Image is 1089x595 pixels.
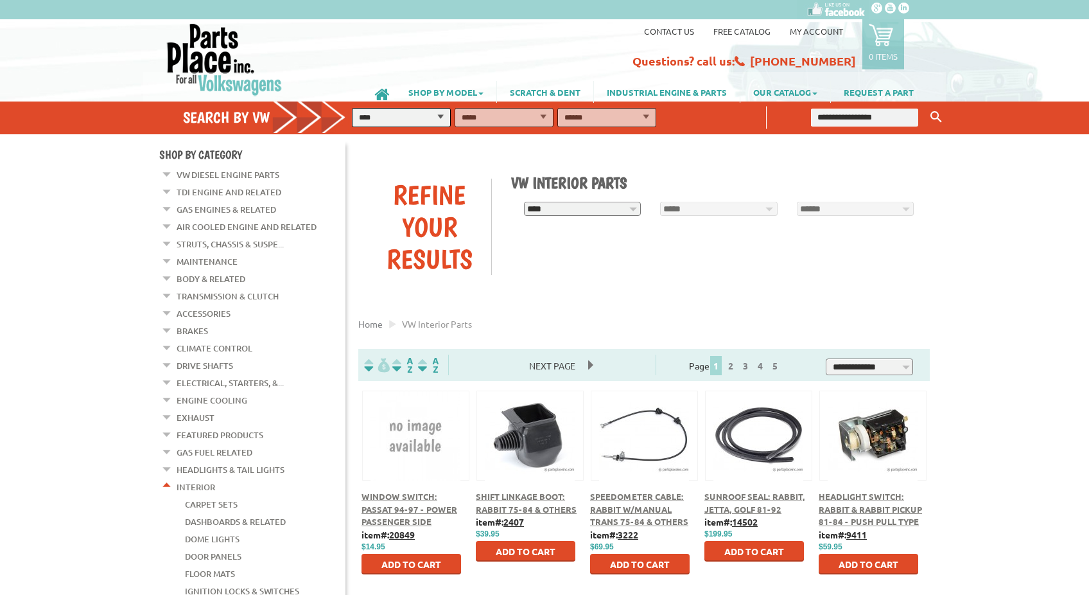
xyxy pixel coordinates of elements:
span: $59.95 [819,542,842,551]
p: 0 items [869,51,898,62]
a: Brakes [177,323,208,339]
span: $14.95 [362,542,385,551]
a: Gas Engines & Related [177,201,276,218]
span: Add to Cart [839,558,898,570]
a: Carpet Sets [185,496,238,513]
a: VW Diesel Engine Parts [177,166,279,183]
a: Door Panels [185,548,241,565]
img: filterpricelow.svg [364,358,390,373]
button: Keyword Search [927,107,946,128]
a: SHOP BY MODEL [396,81,496,103]
a: 3 [740,360,751,371]
b: item#: [819,529,867,540]
a: INDUSTRIAL ENGINE & PARTS [594,81,740,103]
a: Body & Related [177,271,245,287]
span: $69.95 [590,542,614,551]
button: Add to Cart [362,554,461,574]
a: My Account [790,26,843,37]
a: SCRATCH & DENT [497,81,593,103]
a: Exhaust [177,409,214,426]
img: Sort by Headline [390,358,415,373]
span: VW interior parts [402,318,472,330]
b: item#: [362,529,415,540]
button: Add to Cart [590,554,690,574]
b: item#: [476,516,524,528]
span: $199.95 [704,529,732,538]
b: item#: [590,529,638,540]
u: 2407 [503,516,524,528]
a: Featured Products [177,427,263,443]
span: Next Page [516,356,588,375]
a: Sunroof Seal: Rabbit, Jetta, Golf 81-92 [704,491,805,515]
a: 5 [769,360,781,371]
a: Dashboards & Related [185,513,286,530]
a: Transmission & Clutch [177,288,279,305]
img: Sort by Sales Rank [415,358,441,373]
a: Next Page [516,360,588,371]
span: Add to Cart [610,558,670,570]
a: TDI Engine and Related [177,184,281,200]
span: $39.95 [476,529,500,538]
a: 2 [725,360,736,371]
a: Electrical, Starters, &... [177,375,284,391]
a: Floor Mats [185,565,235,582]
a: OUR CATALOG [740,81,830,103]
u: 9411 [846,529,867,540]
b: item#: [704,516,758,528]
u: 14502 [732,516,758,528]
a: Interior [177,479,215,495]
span: 1 [710,356,722,375]
a: Accessories [177,305,231,322]
a: Shift Linkage Boot: Rabbit 75-84 & Others [476,491,577,515]
h4: Shop By Category [159,148,345,161]
span: Add to Cart [496,546,555,557]
a: Window Switch: Passat 94-97 - Power Passenger Side [362,491,457,527]
a: Speedometer Cable: Rabbit w/Manual Trans 75-84 & Others [590,491,688,527]
button: Add to Cart [476,541,575,562]
a: Gas Fuel Related [177,444,252,461]
a: 4 [754,360,766,371]
a: Climate Control [177,340,252,357]
button: Add to Cart [704,541,804,562]
a: Dome Lights [185,531,240,547]
a: Contact us [644,26,694,37]
div: Refine Your Results [368,179,491,275]
a: Headlights & Tail Lights [177,461,284,478]
span: Add to Cart [381,558,441,570]
a: Free Catalog [713,26,771,37]
a: REQUEST A PART [831,81,927,103]
div: Page [656,355,815,375]
span: Add to Cart [724,546,784,557]
h4: Search by VW [183,108,359,127]
a: Drive Shafts [177,357,233,374]
a: Maintenance [177,253,238,270]
img: Parts Place Inc! [166,22,283,96]
a: Engine Cooling [177,392,247,409]
button: Add to Cart [819,554,918,574]
a: Air Cooled Engine and Related [177,218,317,235]
a: Headlight Switch: Rabbit & Rabbit Pickup 81-84 - Push Pull Type [819,491,922,527]
h1: VW Interior Parts [511,173,921,192]
u: 3222 [618,529,638,540]
a: Home [358,318,383,330]
u: 20849 [389,529,415,540]
a: Struts, Chassis & Suspe... [177,236,284,253]
a: 0 items [862,19,904,69]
